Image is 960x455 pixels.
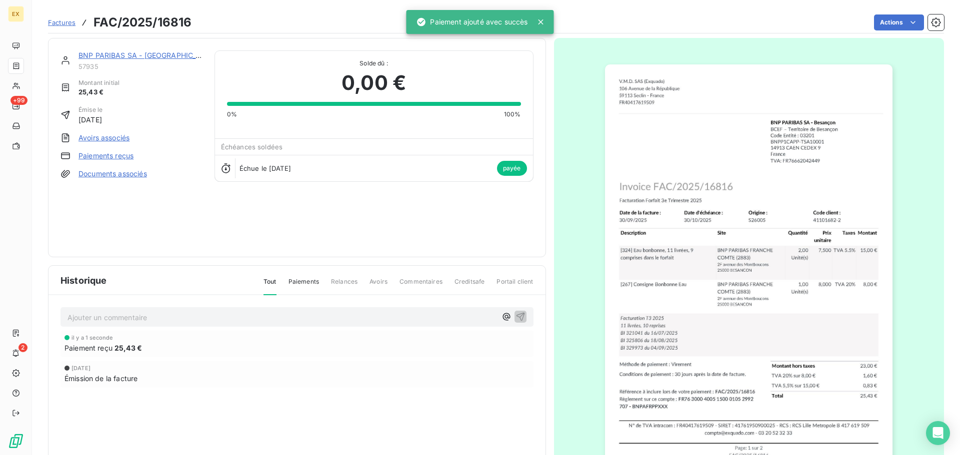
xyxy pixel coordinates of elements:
span: Paiements [288,277,319,294]
span: Émise le [78,105,102,114]
span: 25,43 € [78,87,119,97]
span: Factures [48,18,75,26]
span: 100% [504,110,521,119]
span: Portail client [496,277,533,294]
span: Creditsafe [454,277,485,294]
a: Documents associés [78,169,147,179]
span: Échéances soldées [221,143,283,151]
span: Émission de la facture [64,373,137,384]
span: Montant initial [78,78,119,87]
span: Commentaires [399,277,442,294]
span: Historique [60,274,107,287]
div: Open Intercom Messenger [926,421,950,445]
div: EX [8,6,24,22]
span: Relances [331,277,357,294]
span: 2 [18,343,27,352]
img: Logo LeanPay [8,433,24,449]
span: Tout [263,277,276,295]
a: Paiements reçus [78,151,133,161]
a: BNP PARIBAS SA - [GEOGRAPHIC_DATA] [78,51,217,59]
span: 25,43 € [114,343,142,353]
span: il y a 1 seconde [71,335,112,341]
span: 57935 [78,62,202,70]
button: Actions [874,14,924,30]
span: Paiement reçu [64,343,112,353]
span: 0,00 € [341,68,406,98]
h3: FAC/2025/16816 [93,13,191,31]
span: [DATE] [71,365,90,371]
span: Solde dû : [227,59,521,68]
div: Paiement ajouté avec succès [416,13,527,31]
a: Factures [48,17,75,27]
span: [DATE] [78,114,102,125]
span: Échue le [DATE] [239,164,291,172]
a: Avoirs associés [78,133,129,143]
span: 0% [227,110,237,119]
span: +99 [10,96,27,105]
span: Avoirs [369,277,387,294]
span: payée [497,161,527,176]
